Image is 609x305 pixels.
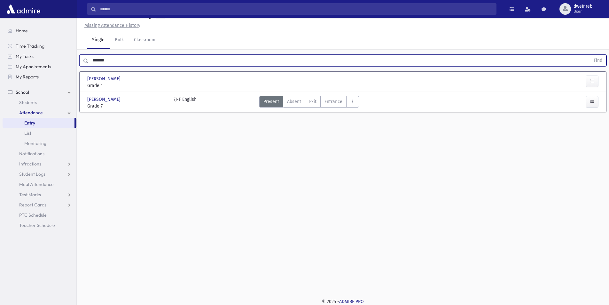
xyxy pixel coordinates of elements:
span: Teacher Schedule [19,222,55,228]
span: Time Tracking [16,43,44,49]
span: Infractions [19,161,41,167]
a: My Reports [3,72,76,82]
a: Infractions [3,159,76,169]
span: Exit [309,98,316,105]
img: AdmirePro [5,3,42,15]
span: Attendance [19,110,43,116]
a: Monitoring [3,138,76,148]
span: Students [19,100,37,105]
span: [PERSON_NAME] [87,76,122,82]
button: Find [590,55,606,66]
span: Student Logs [19,171,45,177]
span: Grade 7 [87,103,167,109]
input: Search [96,3,496,15]
a: Student Logs [3,169,76,179]
span: Notifications [19,151,44,157]
span: List [24,130,31,136]
span: My Appointments [16,64,51,69]
a: Students [3,97,76,108]
span: dweinreb [574,4,592,9]
div: © 2025 - [87,298,599,305]
a: My Appointments [3,61,76,72]
span: School [16,89,29,95]
a: List [3,128,76,138]
a: Bulk [110,31,129,49]
span: My Tasks [16,53,34,59]
span: Entry [24,120,35,126]
span: Absent [287,98,301,105]
a: School [3,87,76,97]
a: Attendance [3,108,76,118]
span: [PERSON_NAME] [87,96,122,103]
span: My Reports [16,74,39,80]
a: Notifications [3,148,76,159]
a: Time Tracking [3,41,76,51]
a: Classroom [129,31,160,49]
a: Single [87,31,110,49]
span: Present [263,98,279,105]
a: Teacher Schedule [3,220,76,230]
span: Meal Attendance [19,181,54,187]
div: 7J-F English [174,96,197,109]
span: Test Marks [19,192,41,197]
span: Home [16,28,28,34]
span: Grade 1 [87,82,167,89]
a: Test Marks [3,189,76,200]
a: Meal Attendance [3,179,76,189]
a: Home [3,26,76,36]
span: Monitoring [24,140,46,146]
span: Entrance [324,98,342,105]
a: My Tasks [3,51,76,61]
a: PTC Schedule [3,210,76,220]
a: Missing Attendance History [82,23,140,28]
span: PTC Schedule [19,212,47,218]
a: Entry [3,118,74,128]
a: Report Cards [3,200,76,210]
span: Report Cards [19,202,46,208]
span: User [574,9,592,14]
div: AttTypes [259,96,359,109]
u: Missing Attendance History [84,23,140,28]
